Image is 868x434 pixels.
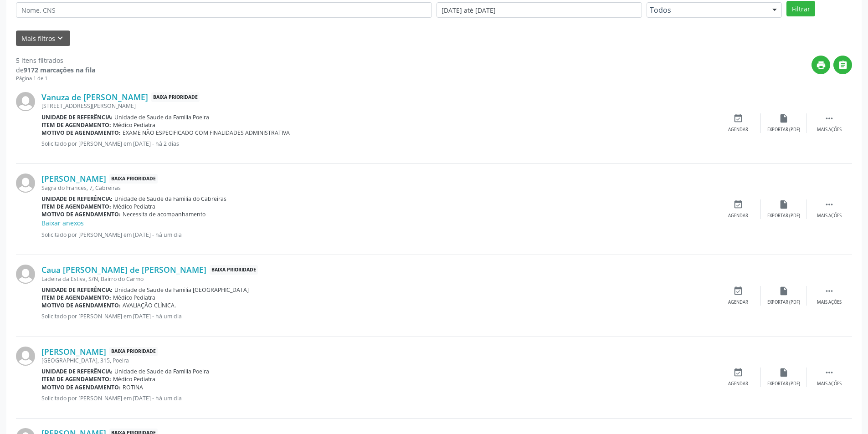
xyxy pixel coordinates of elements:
div: Exportar (PDF) [767,127,800,133]
i:  [824,286,834,296]
img: img [16,265,35,284]
div: Mais ações [817,127,842,133]
div: 5 itens filtrados [16,56,95,65]
i: keyboard_arrow_down [55,33,65,43]
span: Baixa Prioridade [109,347,158,357]
div: Mais ações [817,299,842,306]
span: Unidade de Saude da Familia [GEOGRAPHIC_DATA] [114,286,249,294]
a: Vanuza de [PERSON_NAME] [41,92,148,102]
span: Unidade de Saude da Familia do Cabreiras [114,195,226,203]
b: Unidade de referência: [41,195,113,203]
div: Ladeira da Estiva, S/N, Bairro do Carmo [41,275,715,283]
div: [GEOGRAPHIC_DATA], 315, Poeira [41,357,715,364]
div: Agendar [728,127,748,133]
i: insert_drive_file [779,113,789,123]
i:  [838,60,848,70]
b: Motivo de agendamento: [41,129,121,137]
i:  [824,199,834,209]
input: Nome, CNS [16,2,432,18]
div: Exportar (PDF) [767,213,800,219]
input: Selecione um intervalo [437,2,642,18]
i: event_available [733,199,743,209]
span: Médico Pediatra [113,203,155,210]
p: Solicitado por [PERSON_NAME] em [DATE] - há um dia [41,394,715,402]
b: Motivo de agendamento: [41,210,121,218]
button: Filtrar [786,1,815,16]
div: de [16,65,95,75]
a: [PERSON_NAME] [41,174,106,184]
div: Sagra do Frances, 7, Cabreiras [41,184,715,192]
i: print [816,60,826,70]
p: Solicitado por [PERSON_NAME] em [DATE] - há um dia [41,312,715,320]
i:  [824,113,834,123]
div: Mais ações [817,213,842,219]
p: Solicitado por [PERSON_NAME] em [DATE] - há um dia [41,231,715,239]
strong: 9172 marcações na fila [24,66,95,74]
span: Médico Pediatra [113,294,155,301]
span: AVALIAÇÃO CLÍNICA. [123,301,176,309]
div: Página 1 de 1 [16,75,95,82]
a: Baixar anexos [41,219,84,227]
div: [STREET_ADDRESS][PERSON_NAME] [41,102,715,110]
img: img [16,347,35,366]
i: event_available [733,286,743,296]
i:  [824,368,834,378]
div: Agendar [728,299,748,306]
span: EXAME NÃO ESPECIFICADO COM FINALIDADES ADMINISTRATIVA [123,129,290,137]
b: Item de agendamento: [41,121,111,129]
span: Médico Pediatra [113,375,155,383]
div: Exportar (PDF) [767,381,800,387]
a: Caua [PERSON_NAME] de [PERSON_NAME] [41,265,206,275]
b: Item de agendamento: [41,375,111,383]
div: Agendar [728,381,748,387]
span: Necessita de acompanhamento [123,210,205,218]
span: ROTINA [123,383,143,391]
img: img [16,92,35,111]
span: Todos [650,5,763,15]
span: Médico Pediatra [113,121,155,129]
b: Item de agendamento: [41,203,111,210]
b: Unidade de referência: [41,368,113,375]
p: Solicitado por [PERSON_NAME] em [DATE] - há 2 dias [41,140,715,148]
a: [PERSON_NAME] [41,347,106,357]
span: Baixa Prioridade [151,92,200,102]
div: Agendar [728,213,748,219]
i: insert_drive_file [779,286,789,296]
b: Unidade de referência: [41,113,113,121]
span: Unidade de Saude da Familia Poeira [114,368,209,375]
b: Unidade de referência: [41,286,113,294]
i: event_available [733,368,743,378]
div: Mais ações [817,381,842,387]
i: insert_drive_file [779,199,789,209]
button: Mais filtroskeyboard_arrow_down [16,31,70,46]
div: Exportar (PDF) [767,299,800,306]
img: img [16,174,35,193]
b: Motivo de agendamento: [41,383,121,391]
b: Item de agendamento: [41,294,111,301]
button:  [833,56,852,74]
span: Baixa Prioridade [109,174,158,184]
i: insert_drive_file [779,368,789,378]
span: Baixa Prioridade [210,265,258,275]
b: Motivo de agendamento: [41,301,121,309]
button: print [812,56,830,74]
span: Unidade de Saude da Familia Poeira [114,113,209,121]
i: event_available [733,113,743,123]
